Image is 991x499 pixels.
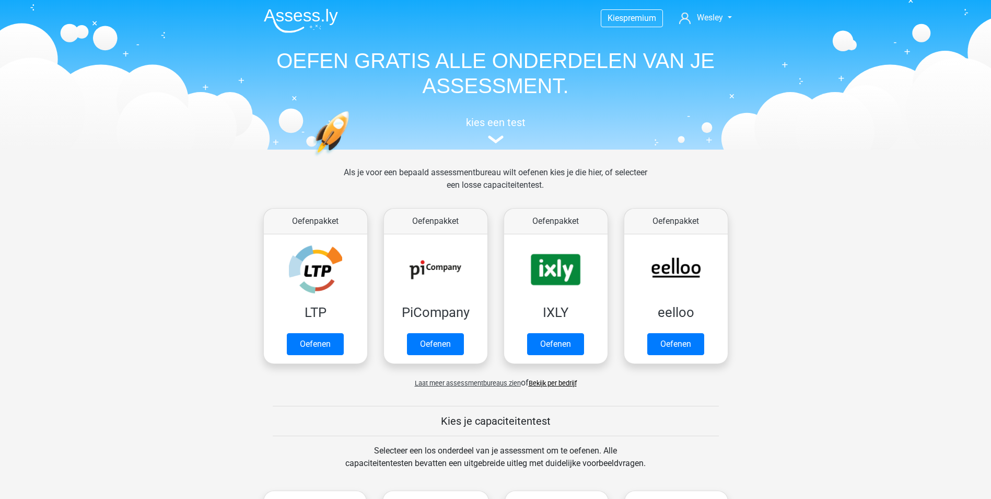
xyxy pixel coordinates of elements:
[407,333,464,355] a: Oefenen
[273,415,719,427] h5: Kies je capaciteitentest
[255,116,736,129] h5: kies een test
[287,333,344,355] a: Oefenen
[255,116,736,144] a: kies een test
[488,135,504,143] img: assessment
[255,368,736,389] div: of
[415,379,521,387] span: Laat meer assessmentbureaus zien
[529,379,577,387] a: Bekijk per bedrijf
[313,111,390,206] img: oefenen
[697,13,723,22] span: Wesley
[527,333,584,355] a: Oefenen
[335,445,656,482] div: Selecteer een los onderdeel van je assessment om te oefenen. Alle capaciteitentesten bevatten een...
[601,11,662,25] a: Kiespremium
[675,12,736,24] a: Wesley
[623,13,656,23] span: premium
[264,8,338,33] img: Assessly
[608,13,623,23] span: Kies
[647,333,704,355] a: Oefenen
[255,48,736,98] h1: OEFEN GRATIS ALLE ONDERDELEN VAN JE ASSESSMENT.
[335,166,656,204] div: Als je voor een bepaald assessmentbureau wilt oefenen kies je die hier, of selecteer een losse ca...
